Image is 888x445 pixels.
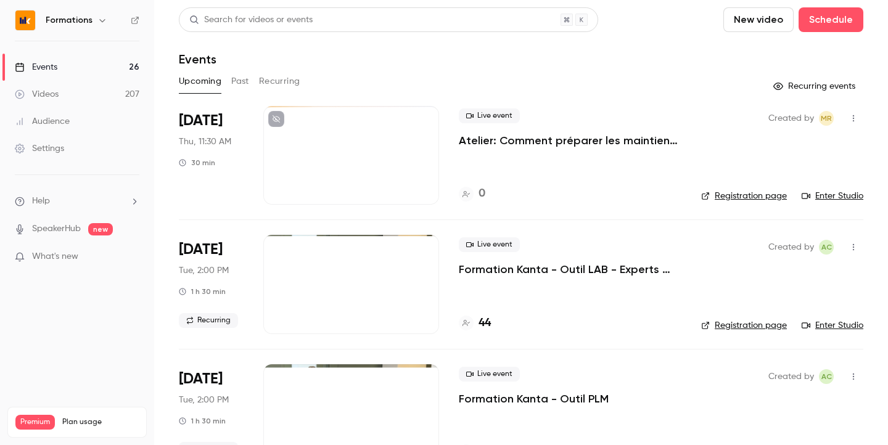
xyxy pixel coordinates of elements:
[459,186,485,202] a: 0
[459,262,681,277] a: Formation Kanta - Outil LAB - Experts Comptables & Collaborateurs
[179,240,223,259] span: [DATE]
[15,10,35,30] img: Formations
[15,195,139,208] li: help-dropdown-opener
[802,319,863,332] a: Enter Studio
[768,240,814,255] span: Created by
[179,264,229,277] span: Tue, 2:00 PM
[179,106,244,205] div: Sep 25 Thu, 11:30 AM (Europe/Paris)
[179,158,215,168] div: 30 min
[701,190,787,202] a: Registration page
[15,61,57,73] div: Events
[701,319,787,332] a: Registration page
[179,313,238,328] span: Recurring
[259,71,300,91] button: Recurring
[821,369,832,384] span: AC
[479,186,485,202] h4: 0
[768,369,814,384] span: Created by
[819,240,834,255] span: Anaïs Cachelou
[479,315,491,332] h4: 44
[459,315,491,332] a: 44
[179,394,229,406] span: Tue, 2:00 PM
[179,136,231,148] span: Thu, 11:30 AM
[231,71,249,91] button: Past
[179,52,216,67] h1: Events
[179,111,223,131] span: [DATE]
[15,88,59,100] div: Videos
[821,240,832,255] span: AC
[459,367,520,382] span: Live event
[459,237,520,252] span: Live event
[179,369,223,389] span: [DATE]
[179,416,226,426] div: 1 h 30 min
[179,235,244,333] div: Sep 30 Tue, 2:00 PM (Europe/Paris)
[819,111,834,126] span: Marion Roquet
[768,76,863,96] button: Recurring events
[15,115,70,128] div: Audience
[459,108,520,123] span: Live event
[768,111,814,126] span: Created by
[125,251,139,263] iframe: Noticeable Trigger
[15,415,55,430] span: Premium
[723,7,794,32] button: New video
[799,7,863,32] button: Schedule
[15,142,64,155] div: Settings
[179,71,221,91] button: Upcoming
[459,133,681,148] a: Atelier: Comment préparer les maintiens de missions sur KANTA ?
[32,250,78,263] span: What's new
[46,14,92,27] h6: Formations
[802,190,863,202] a: Enter Studio
[62,417,139,427] span: Plan usage
[32,222,81,235] a: SpeakerHub
[821,111,832,126] span: MR
[819,369,834,384] span: Anaïs Cachelou
[459,391,609,406] a: Formation Kanta - Outil PLM
[32,195,50,208] span: Help
[179,287,226,296] div: 1 h 30 min
[189,14,313,27] div: Search for videos or events
[88,223,113,235] span: new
